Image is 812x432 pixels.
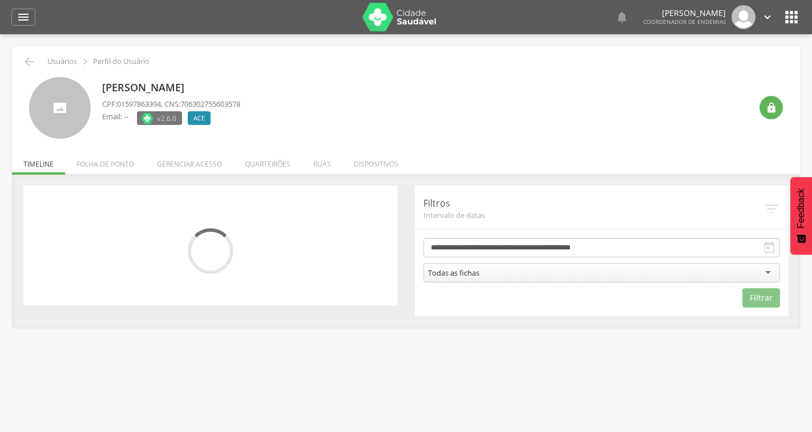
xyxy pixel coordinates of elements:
[762,241,776,255] i: 
[615,5,629,29] a: 
[79,55,91,68] i: 
[180,99,240,109] span: 706302755603578
[790,177,812,255] button: Feedback - Mostrar pesquisa
[157,112,176,124] span: v2.6.0
[93,57,150,66] p: Perfil do Usuário
[342,148,410,175] li: Dispositivos
[17,10,30,24] i: 
[742,288,780,308] button: Filtrar
[193,114,205,123] span: ACE
[11,9,35,26] a: 
[766,102,777,114] i: 
[643,18,726,26] span: Coordenador de Endemias
[761,5,774,29] a: 
[137,111,182,125] label: Versão do aplicativo
[796,188,806,228] span: Feedback
[760,96,783,119] div: Resetar senha
[233,148,302,175] li: Quarteirões
[761,11,774,23] i: 
[47,57,77,66] p: Usuários
[102,80,240,95] p: [PERSON_NAME]
[782,8,801,26] i: 
[643,9,726,17] p: [PERSON_NAME]
[65,148,146,175] li: Folha de ponto
[102,111,128,122] p: Email: --
[102,99,240,110] p: CPF: , CNS:
[423,210,763,220] span: Intervalo de datas
[763,200,780,217] i: 
[428,268,479,278] div: Todas as fichas
[615,10,629,24] i: 
[423,197,763,210] p: Filtros
[146,148,233,175] li: Gerenciar acesso
[117,99,161,109] span: 01597863394
[302,148,342,175] li: Ruas
[22,55,36,68] i: Voltar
